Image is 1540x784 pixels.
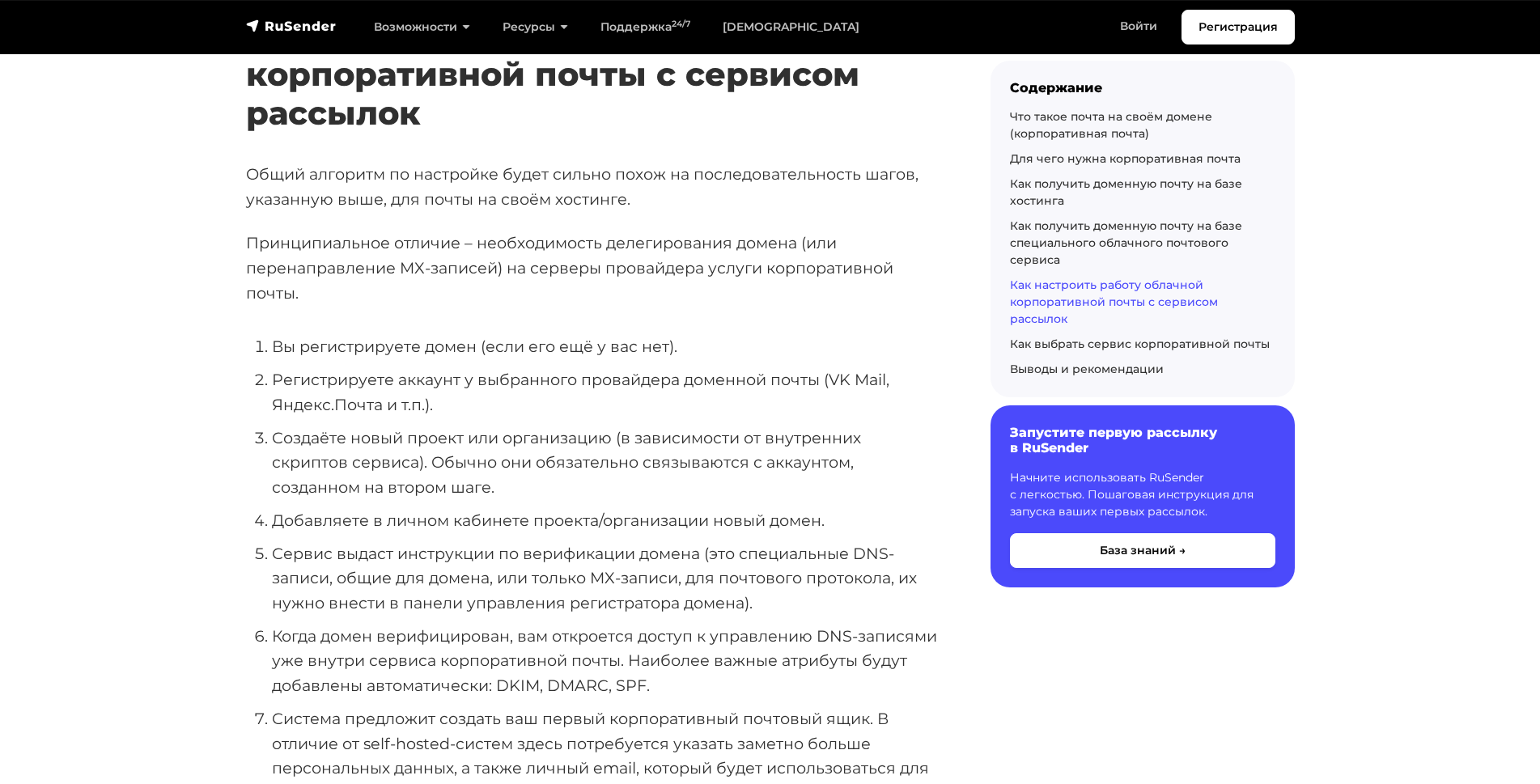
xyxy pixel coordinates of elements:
li: Добавляете в личном кабинете проекта/организации новый домен. [272,508,939,533]
a: Как выбрать сервис корпоративной почты [1010,337,1270,351]
a: Запустите первую рассылку в RuSender Начните использовать RuSender с легкостью. Пошаговая инструк... [991,405,1295,587]
sup: 24/7 [672,19,690,29]
button: База знаний → [1010,533,1275,568]
a: Выводы и рекомендации [1010,362,1164,376]
a: Что такое почта на своём домене (корпоративная почта) [1010,109,1212,141]
p: Принципиальное отличие – необходимость делегирования домена (или перенаправление MX-записей) на с... [246,231,939,305]
li: Когда домен верифицирован, вам откроется доступ к управлению DNS-записями уже внутри сервиса корп... [272,624,939,698]
li: Создаёте новый проект или организацию (в зависимости от внутренних скриптов сервиса). Обычно они ... [272,426,939,500]
img: RuSender [246,18,337,34]
a: Как получить доменную почту на базе хостинга [1010,176,1242,208]
a: Для чего нужна корпоративная почта [1010,151,1241,166]
a: Ресурсы [486,11,584,44]
p: Общий алгоритм по настройке будет сильно похож на последовательность шагов, указанную выше, для п... [246,162,939,211]
li: Сервис выдаст инструкции по верификации домена (это специальные DNS-записи, общие для домена, или... [272,541,939,616]
a: Как получить доменную почту на базе специального облачного почтового сервиса [1010,218,1242,267]
li: Регистрируете аккаунт у выбранного провайдера доменной почты (VK Mail, Яндекс.Почта и т.п.). [272,367,939,417]
p: Начните использовать RuSender с легкостью. Пошаговая инструкция для запуска ваших первых рассылок. [1010,469,1275,520]
div: Содержание [1010,80,1275,95]
a: Регистрация [1182,10,1295,44]
a: Возможности [358,11,486,44]
li: Вы регистрируете домен (если его ещё у вас нет). [272,334,939,359]
a: [DEMOGRAPHIC_DATA] [706,11,876,44]
h6: Запустите первую рассылку в RuSender [1010,425,1275,456]
a: Как настроить работу облачной корпоративной почты с сервисом рассылок [1010,278,1218,326]
a: Войти [1104,10,1173,43]
a: Поддержка24/7 [584,11,706,44]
